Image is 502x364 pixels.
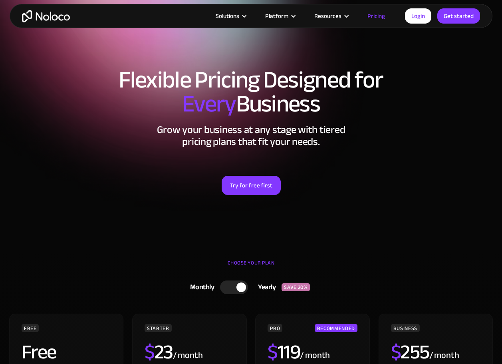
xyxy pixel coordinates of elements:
div: FREE [22,324,39,332]
span: Every [182,82,236,126]
h2: Grow your business at any stage with tiered pricing plans that fit your needs. [8,124,494,148]
h2: Free [22,342,56,362]
div: Resources [304,11,357,21]
h2: 119 [268,342,300,362]
h2: 255 [391,342,429,362]
div: Solutions [216,11,239,21]
a: Try for free first [222,176,281,195]
h1: Flexible Pricing Designed for Business [8,68,494,116]
div: STARTER [145,324,171,332]
div: Monthly [180,281,220,293]
div: Platform [255,11,304,21]
a: Pricing [357,11,395,21]
div: PRO [268,324,282,332]
div: Resources [314,11,341,21]
div: BUSINESS [391,324,420,332]
div: RECOMMENDED [315,324,357,332]
div: CHOOSE YOUR PLAN [8,257,494,277]
h2: 23 [145,342,173,362]
a: home [22,10,70,22]
div: / month [300,349,330,362]
div: SAVE 20% [282,283,310,291]
div: / month [429,349,459,362]
div: Solutions [206,11,255,21]
a: Login [405,8,431,24]
div: Platform [265,11,288,21]
div: / month [173,349,203,362]
div: Yearly [248,281,282,293]
a: Get started [437,8,480,24]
